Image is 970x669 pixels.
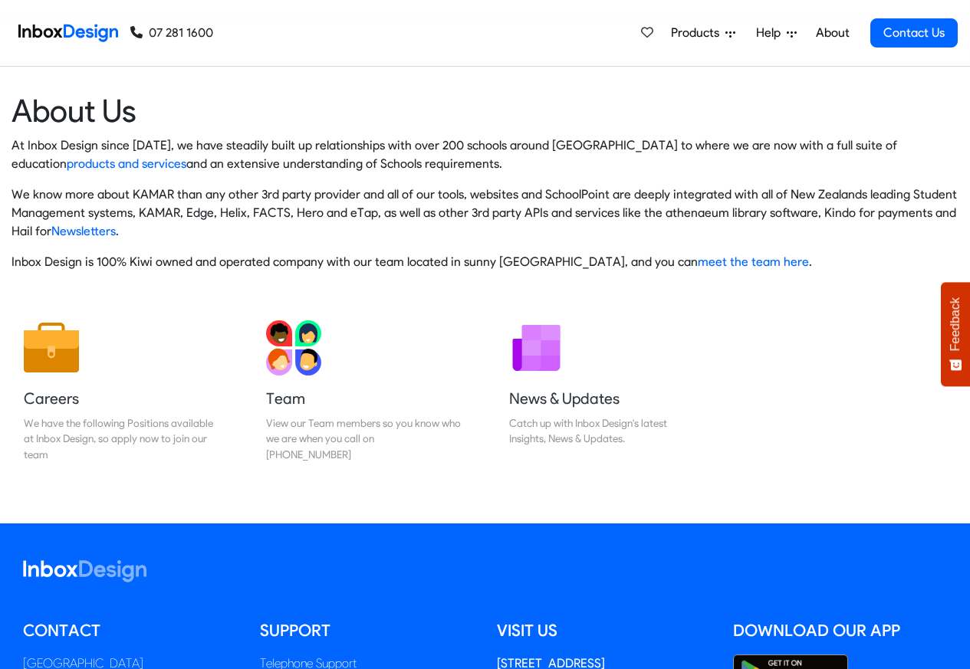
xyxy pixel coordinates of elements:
span: Feedback [949,297,962,351]
p: We know more about KAMAR than any other 3rd party provider and all of our tools, websites and Sch... [12,185,958,241]
h5: Contact [23,619,237,642]
img: 2022_01_12_icon_newsletter.svg [509,320,564,375]
h5: Careers [24,388,219,409]
a: News & Updates Catch up with Inbox Design's latest Insights, News & Updates. [497,308,716,474]
div: We have the following Positions available at Inbox Design, so apply now to join our team [24,415,219,462]
a: Help [750,18,803,48]
h5: Download our App [733,619,947,642]
img: logo_inboxdesign_white.svg [23,560,146,582]
a: About [811,18,853,48]
img: 2022_01_13_icon_team.svg [266,320,321,375]
p: At Inbox Design since [DATE], we have steadily built up relationships with over 200 schools aroun... [12,136,958,173]
a: Team View our Team members so you know who we are when you call on [PHONE_NUMBER] [254,308,473,474]
a: products and services [67,156,186,171]
h5: News & Updates [509,388,704,409]
div: Catch up with Inbox Design's latest Insights, News & Updates. [509,415,704,447]
p: Inbox Design is 100% Kiwi owned and operated company with our team located in sunny [GEOGRAPHIC_D... [12,253,958,271]
button: Feedback - Show survey [941,282,970,386]
a: Newsletters [51,224,116,238]
h5: Team [266,388,461,409]
a: 07 281 1600 [130,24,213,42]
a: Contact Us [870,18,958,48]
h5: Support [260,619,474,642]
heading: About Us [12,91,958,130]
h5: Visit us [497,619,711,642]
a: Careers We have the following Positions available at Inbox Design, so apply now to join our team [12,308,231,474]
a: meet the team here [698,254,809,269]
span: Help [756,24,787,42]
span: Products [671,24,725,42]
a: Products [665,18,741,48]
img: 2022_01_13_icon_job.svg [24,320,79,375]
div: View our Team members so you know who we are when you call on [PHONE_NUMBER] [266,415,461,462]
